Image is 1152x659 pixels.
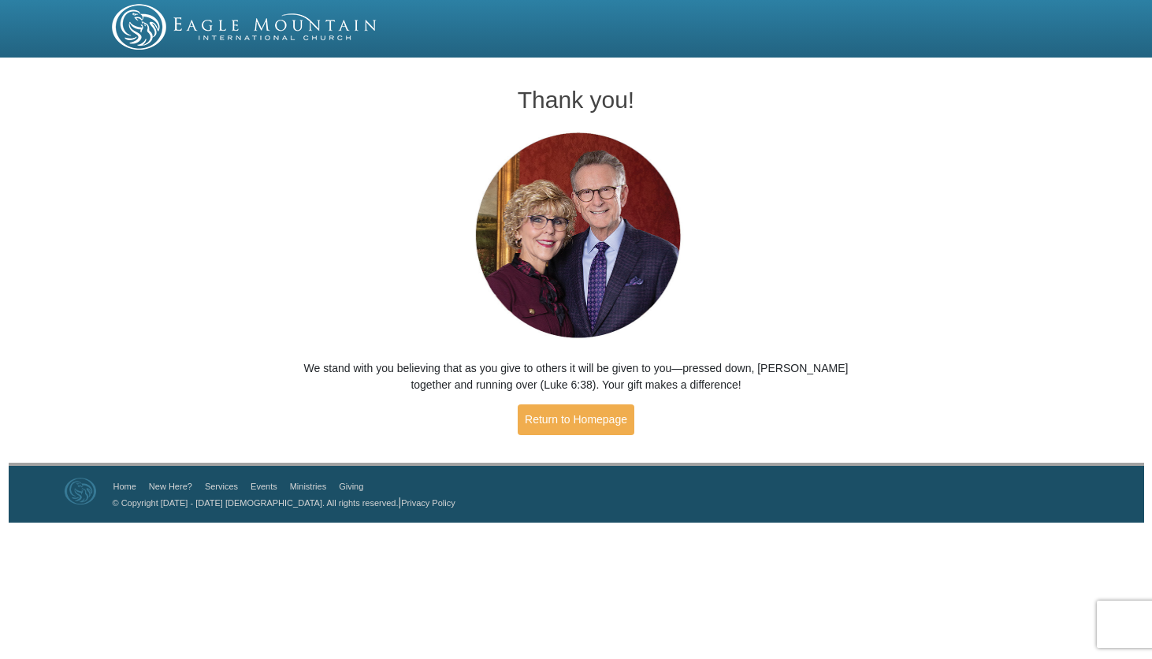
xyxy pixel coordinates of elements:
[401,498,455,508] a: Privacy Policy
[205,482,238,491] a: Services
[518,404,634,435] a: Return to Homepage
[290,482,326,491] a: Ministries
[113,498,399,508] a: © Copyright [DATE] - [DATE] [DEMOGRAPHIC_DATA]. All rights reserved.
[113,482,136,491] a: Home
[296,360,856,393] p: We stand with you believing that as you give to others it will be given to you—pressed down, [PER...
[339,482,363,491] a: Giving
[460,128,693,344] img: Pastors George and Terri Pearsons
[296,87,856,113] h1: Thank you!
[112,4,378,50] img: EMIC
[149,482,192,491] a: New Here?
[251,482,277,491] a: Events
[65,478,96,504] img: Eagle Mountain International Church
[107,494,455,511] p: |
